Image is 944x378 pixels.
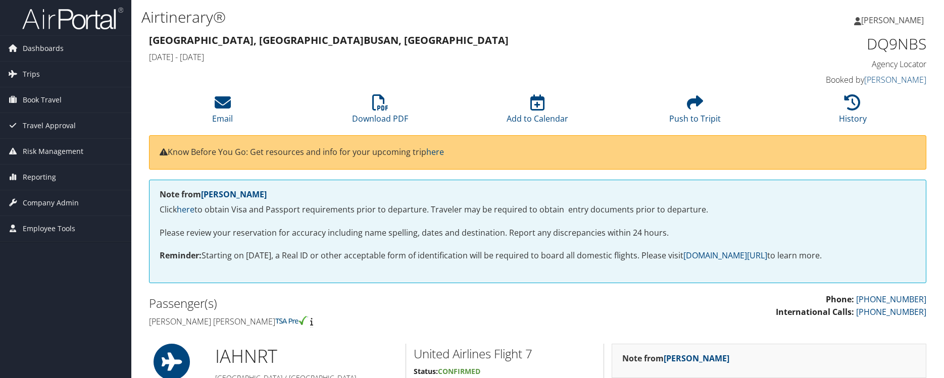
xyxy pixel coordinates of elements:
[622,353,729,364] strong: Note from
[839,100,867,124] a: History
[149,316,530,327] h4: [PERSON_NAME] [PERSON_NAME]
[856,294,926,305] a: [PHONE_NUMBER]
[23,36,64,61] span: Dashboards
[23,113,76,138] span: Travel Approval
[743,59,926,70] h4: Agency Locator
[23,165,56,190] span: Reporting
[743,74,926,85] h4: Booked by
[864,74,926,85] a: [PERSON_NAME]
[149,33,509,47] strong: [GEOGRAPHIC_DATA], [GEOGRAPHIC_DATA] Busan, [GEOGRAPHIC_DATA]
[776,306,854,317] strong: International Calls:
[275,316,308,325] img: tsa-precheck.png
[854,5,934,35] a: [PERSON_NAME]
[160,203,916,217] p: Click to obtain Visa and Passport requirements prior to departure. Traveler may be required to ob...
[141,7,670,28] h1: Airtinerary®
[160,189,267,200] strong: Note from
[352,100,408,124] a: Download PDF
[160,146,916,159] p: Know Before You Go: Get resources and info for your upcoming trip
[23,216,75,241] span: Employee Tools
[149,295,530,312] h2: Passenger(s)
[201,189,267,200] a: [PERSON_NAME]
[426,146,444,157] a: here
[826,294,854,305] strong: Phone:
[160,250,202,261] strong: Reminder:
[23,139,83,164] span: Risk Management
[507,100,568,124] a: Add to Calendar
[22,7,123,30] img: airportal-logo.png
[160,227,916,240] p: Please review your reservation for accuracy including name spelling, dates and destination. Repor...
[414,366,438,376] strong: Status:
[683,250,767,261] a: [DOMAIN_NAME][URL]
[664,353,729,364] a: [PERSON_NAME]
[861,15,924,26] span: [PERSON_NAME]
[149,51,728,63] h4: [DATE] - [DATE]
[438,366,480,376] span: Confirmed
[743,33,926,55] h1: DQ9NBS
[177,204,194,215] a: here
[23,62,40,87] span: Trips
[856,306,926,317] a: [PHONE_NUMBER]
[414,345,596,362] h2: United Airlines Flight 7
[23,87,62,113] span: Book Travel
[160,249,916,262] p: Starting on [DATE], a Real ID or other acceptable form of identification will be required to boar...
[215,344,398,369] h1: IAH NRT
[669,100,721,124] a: Push to Tripit
[23,190,79,215] span: Company Admin
[212,100,233,124] a: Email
